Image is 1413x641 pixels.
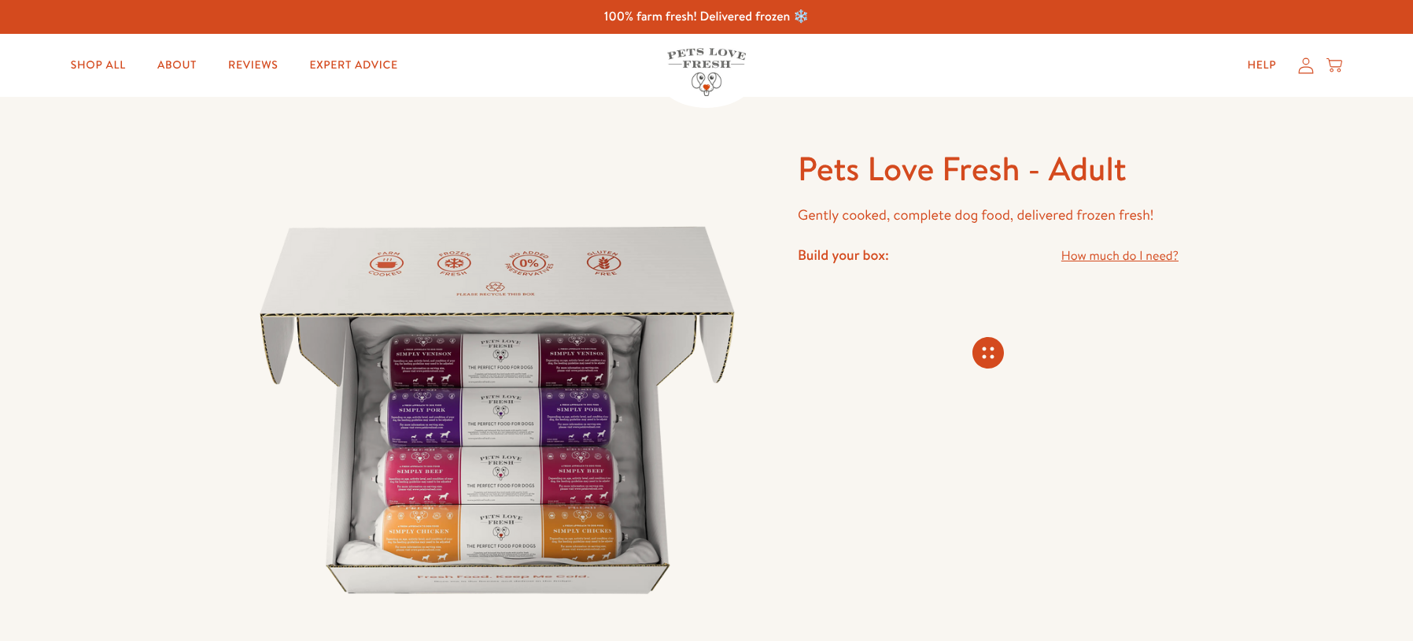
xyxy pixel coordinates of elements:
a: About [145,50,209,81]
svg: Connecting store [972,337,1004,369]
a: Help [1234,50,1289,81]
a: Expert Advice [297,50,411,81]
h4: Build your box: [798,246,889,264]
h1: Pets Love Fresh - Adult [798,147,1179,191]
img: Pets Love Fresh [667,48,746,96]
p: Gently cooked, complete dog food, delivered frozen fresh! [798,203,1179,228]
a: How much do I need? [1061,246,1179,267]
a: Shop All [58,50,138,81]
a: Reviews [216,50,290,81]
